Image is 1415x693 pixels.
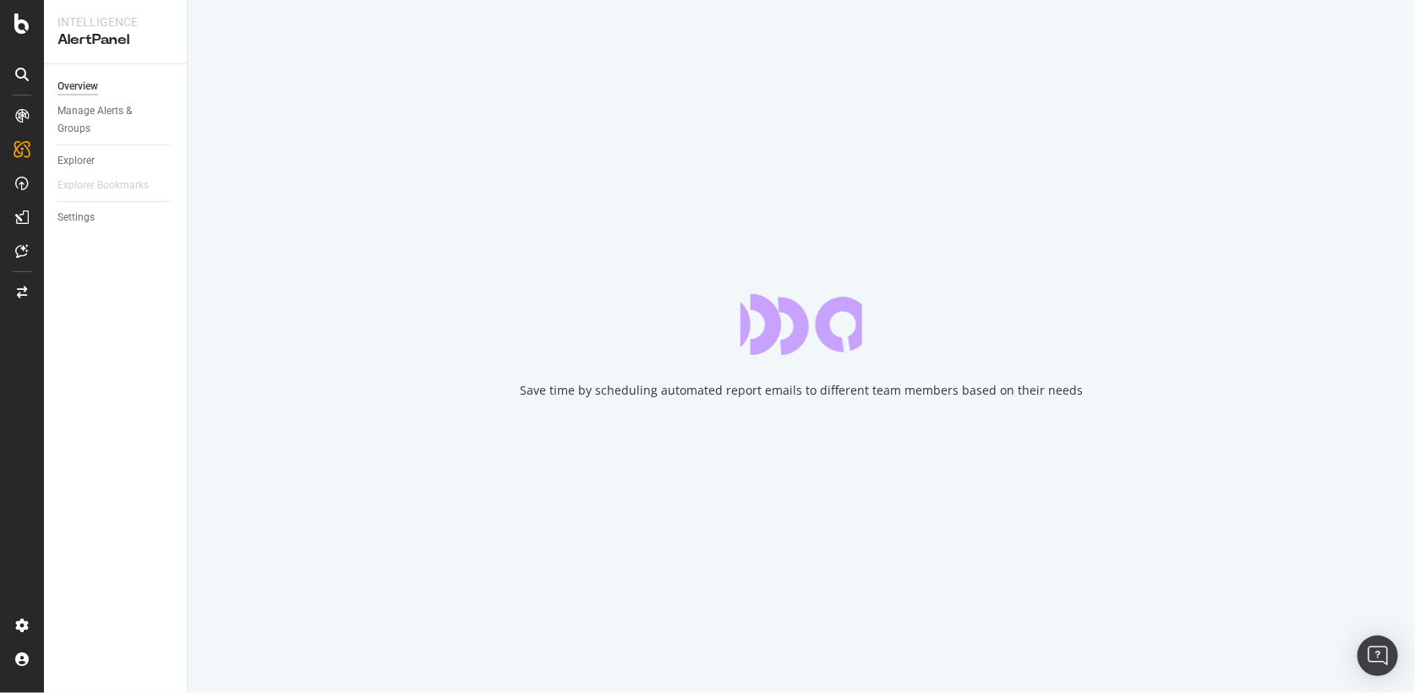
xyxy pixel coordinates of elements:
div: Open Intercom Messenger [1358,636,1398,676]
div: Settings [57,209,95,226]
a: Settings [57,209,175,226]
a: Manage Alerts & Groups [57,102,175,138]
div: Intelligence [57,14,173,30]
a: Explorer Bookmarks [57,177,166,194]
div: AlertPanel [57,30,173,50]
a: Explorer [57,152,175,170]
div: animation [740,294,862,355]
div: Explorer Bookmarks [57,177,149,194]
div: Save time by scheduling automated report emails to different team members based on their needs [520,382,1083,399]
div: Overview [57,78,98,95]
div: Explorer [57,152,95,170]
div: Manage Alerts & Groups [57,102,159,138]
a: Overview [57,78,175,95]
